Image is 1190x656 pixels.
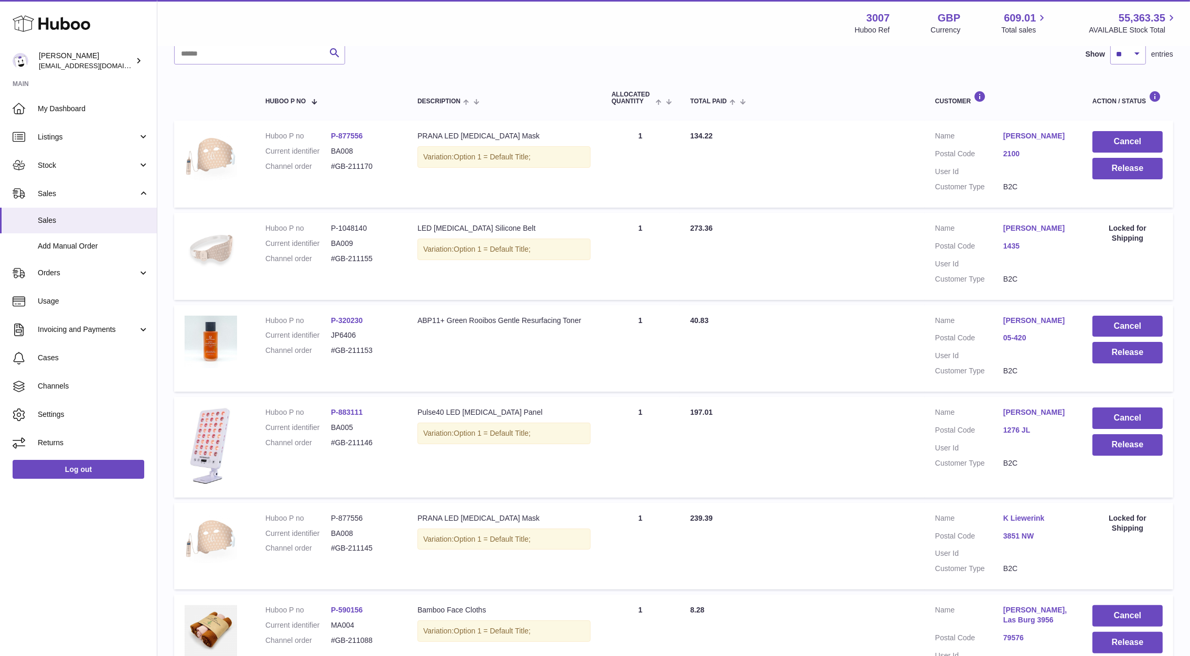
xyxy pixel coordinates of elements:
[1003,531,1071,541] a: 3851 NW
[935,605,1003,628] dt: Name
[1003,131,1071,141] a: [PERSON_NAME]
[935,458,1003,468] dt: Customer Type
[1004,11,1036,25] span: 609.01
[1003,223,1071,233] a: [PERSON_NAME]
[935,91,1071,105] div: Customer
[185,316,237,368] img: 30071654760643.jpg
[265,529,331,539] dt: Current identifier
[935,366,1003,376] dt: Customer Type
[935,333,1003,346] dt: Postal Code
[935,633,1003,646] dt: Postal Code
[38,160,138,170] span: Stock
[935,149,1003,162] dt: Postal Code
[931,25,961,35] div: Currency
[1003,274,1071,284] dd: B2C
[331,513,396,523] dd: P-877556
[1092,223,1163,243] div: Locked for Shipping
[935,259,1003,269] dt: User Id
[690,132,713,140] span: 134.22
[38,132,138,142] span: Listings
[1003,333,1071,343] a: 05-420
[417,423,591,444] div: Variation:
[265,543,331,553] dt: Channel order
[417,407,591,417] div: Pulse40 LED [MEDICAL_DATA] Panel
[1003,513,1071,523] a: K Liewerink
[417,239,591,260] div: Variation:
[935,241,1003,254] dt: Postal Code
[38,438,149,448] span: Returns
[855,25,890,35] div: Huboo Ref
[1003,564,1071,574] dd: B2C
[935,351,1003,361] dt: User Id
[265,423,331,433] dt: Current identifier
[1151,49,1173,59] span: entries
[935,407,1003,420] dt: Name
[454,153,531,161] span: Option 1 = Default Title;
[417,146,591,168] div: Variation:
[331,346,396,356] dd: #GB-211153
[1092,513,1163,533] div: Locked for Shipping
[935,513,1003,526] dt: Name
[331,543,396,553] dd: #GB-211145
[690,514,713,522] span: 239.39
[935,274,1003,284] dt: Customer Type
[331,223,396,233] dd: P-1048140
[265,162,331,171] dt: Channel order
[1089,11,1177,35] a: 55,363.35 AVAILABLE Stock Total
[1003,182,1071,192] dd: B2C
[1092,605,1163,627] button: Cancel
[331,316,363,325] a: P-320230
[1003,316,1071,326] a: [PERSON_NAME]
[265,239,331,249] dt: Current identifier
[690,606,704,614] span: 8.28
[265,254,331,264] dt: Channel order
[1092,407,1163,429] button: Cancel
[417,131,591,141] div: PRANA LED [MEDICAL_DATA] Mask
[935,564,1003,574] dt: Customer Type
[331,423,396,433] dd: BA005
[1003,241,1071,251] a: 1435
[601,503,680,590] td: 1
[265,146,331,156] dt: Current identifier
[39,61,154,70] span: [EMAIL_ADDRESS][DOMAIN_NAME]
[38,296,149,306] span: Usage
[935,316,1003,328] dt: Name
[935,131,1003,144] dt: Name
[38,189,138,199] span: Sales
[601,305,680,392] td: 1
[331,438,396,448] dd: #GB-211146
[601,121,680,208] td: 1
[331,162,396,171] dd: #GB-211170
[935,425,1003,438] dt: Postal Code
[1003,149,1071,159] a: 2100
[38,216,149,225] span: Sales
[38,268,138,278] span: Orders
[417,605,591,615] div: Bamboo Face Cloths
[690,408,713,416] span: 197.01
[265,98,306,105] span: Huboo P no
[1003,633,1071,643] a: 79576
[331,620,396,630] dd: MA004
[935,549,1003,558] dt: User Id
[935,443,1003,453] dt: User Id
[38,353,149,363] span: Cases
[690,316,709,325] span: 40.83
[185,223,237,276] img: 1_7eebc464-ea89-4c0e-81f0-deee531f330f.png
[265,346,331,356] dt: Channel order
[265,223,331,233] dt: Huboo P no
[1001,11,1048,35] a: 609.01 Total sales
[935,531,1003,544] dt: Postal Code
[935,182,1003,192] dt: Customer Type
[13,53,28,69] img: bevmay@maysama.com
[1003,425,1071,435] a: 1276 JL
[454,627,531,635] span: Option 1 = Default Title;
[331,330,396,340] dd: JP6406
[13,460,144,479] a: Log out
[38,381,149,391] span: Channels
[417,223,591,233] div: LED [MEDICAL_DATA] Silicone Belt
[265,407,331,417] dt: Huboo P no
[935,167,1003,177] dt: User Id
[612,91,653,105] span: ALLOCATED Quantity
[265,438,331,448] dt: Channel order
[265,330,331,340] dt: Current identifier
